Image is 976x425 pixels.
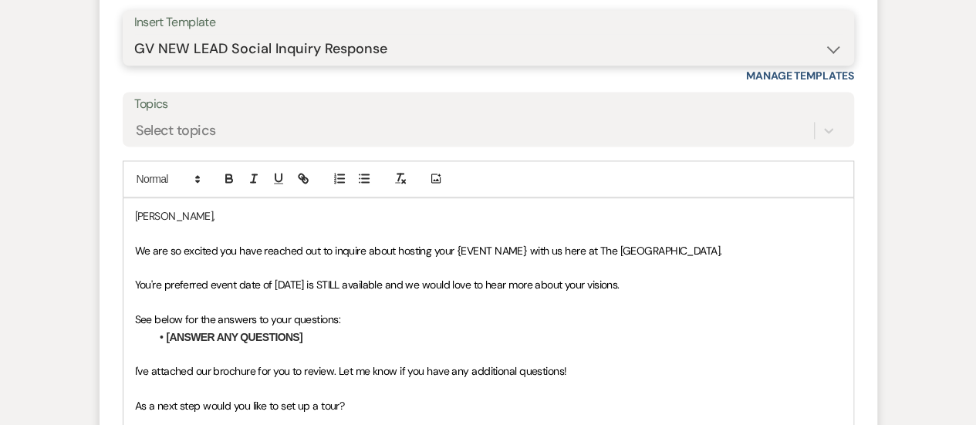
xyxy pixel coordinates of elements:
[135,278,620,292] span: You're preferred event date of [DATE] is STILL available and we would love to hear more about you...
[135,399,345,413] span: As a next step would you like to set up a tour?
[135,207,842,224] p: [PERSON_NAME],
[167,331,303,343] strong: [ANSWER ANY QUESTIONS]
[135,244,722,258] span: We are so excited you have reached out to inquire about hosting your {EVENT NAME} with us here at...
[136,120,216,140] div: Select topics
[134,12,843,34] div: Insert Template
[746,69,854,83] a: Manage Templates
[135,364,567,378] span: I've attached our brochure for you to review. Let me know if you have any additional questions!
[134,93,843,116] label: Topics
[135,312,340,326] span: See below for the answers to your questions:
